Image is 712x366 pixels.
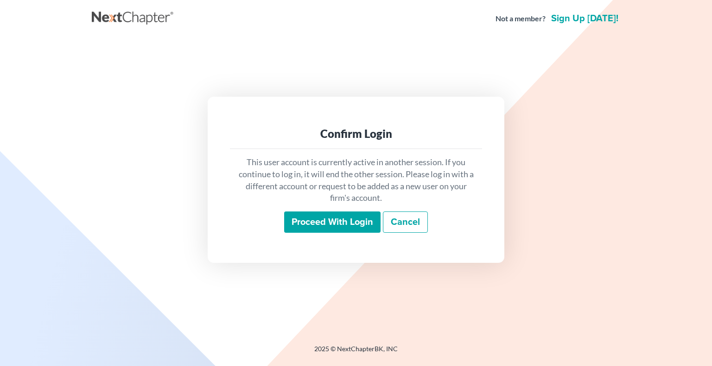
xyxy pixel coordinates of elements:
[496,13,546,24] strong: Not a member?
[284,211,381,233] input: Proceed with login
[549,14,620,23] a: Sign up [DATE]!
[237,156,475,204] p: This user account is currently active in another session. If you continue to log in, it will end ...
[92,344,620,361] div: 2025 © NextChapterBK, INC
[383,211,428,233] a: Cancel
[237,126,475,141] div: Confirm Login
